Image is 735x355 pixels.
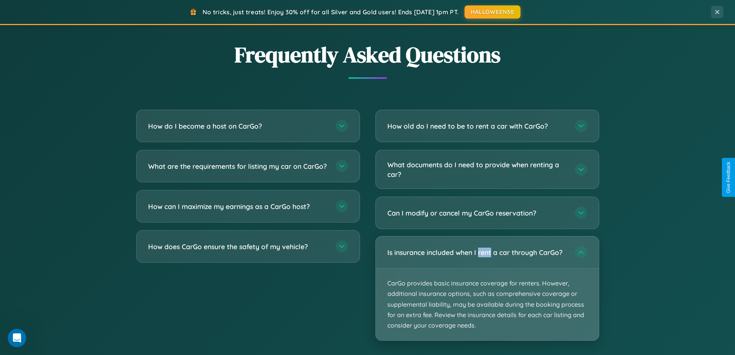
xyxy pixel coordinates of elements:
[387,121,567,131] h3: How old do I need to be to rent a car with CarGo?
[387,248,567,257] h3: Is insurance included when I rent a car through CarGo?
[136,40,599,70] h2: Frequently Asked Questions
[8,329,26,347] iframe: Intercom live chat
[148,161,328,171] h3: What are the requirements for listing my car on CarGo?
[203,8,459,16] span: No tricks, just treats! Enjoy 30% off for all Silver and Gold users! Ends [DATE] 1pm PT.
[726,162,731,193] div: Give Feedback
[465,5,520,19] button: HALLOWEEN30
[148,202,328,211] h3: How can I maximize my earnings as a CarGo host?
[148,242,328,251] h3: How does CarGo ensure the safety of my vehicle?
[387,208,567,218] h3: Can I modify or cancel my CarGo reservation?
[376,268,599,340] p: CarGo provides basic insurance coverage for renters. However, additional insurance options, such ...
[148,121,328,131] h3: How do I become a host on CarGo?
[387,160,567,179] h3: What documents do I need to provide when renting a car?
